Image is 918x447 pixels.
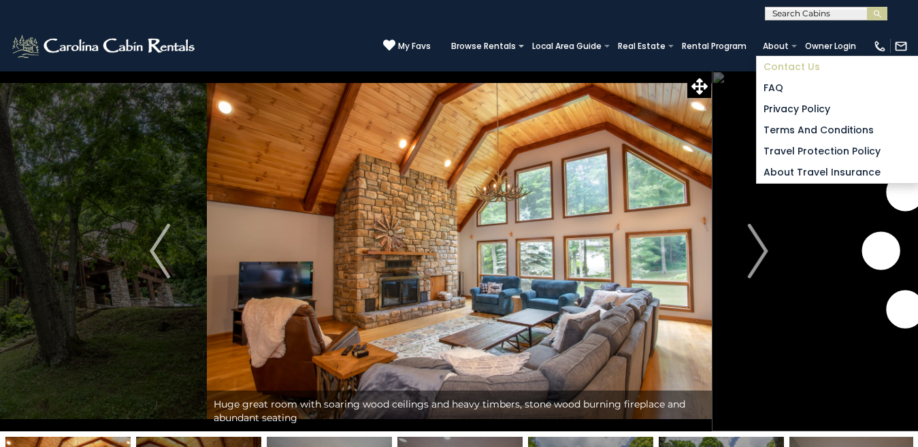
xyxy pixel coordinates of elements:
[383,39,431,53] a: My Favs
[113,71,207,431] button: Previous
[711,71,805,431] button: Next
[525,37,608,56] a: Local Area Guide
[207,391,712,431] div: Huge great room with soaring wood ceilings and heavy timbers, stone wood burning fireplace and ab...
[894,39,908,53] img: mail-regular-white.png
[10,33,199,60] img: White-1-2.png
[873,39,887,53] img: phone-regular-white.png
[798,37,863,56] a: Owner Login
[611,37,672,56] a: Real Estate
[444,37,523,56] a: Browse Rentals
[398,40,431,52] span: My Favs
[675,37,753,56] a: Rental Program
[748,224,768,278] img: arrow
[756,37,796,56] a: About
[150,224,170,278] img: arrow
